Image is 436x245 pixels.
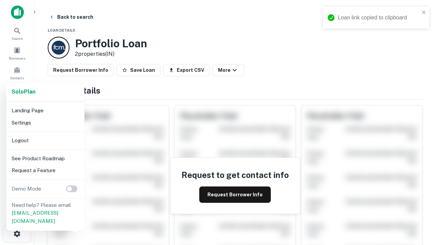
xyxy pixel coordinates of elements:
a: [EMAIL_ADDRESS][DOMAIN_NAME] [12,210,58,224]
a: SoloPlan [12,88,35,96]
strong: Solo Plan [12,88,35,95]
p: Need help? Please email [12,201,79,225]
div: Loan link copied to clipboard [338,14,420,22]
li: See Product Roadmap [9,152,82,165]
li: Landing Page [9,104,82,117]
li: Settings [9,117,82,129]
iframe: Chat Widget [402,191,436,223]
p: Demo Mode [9,185,44,193]
li: Request a Feature [9,164,82,177]
button: close [422,10,426,16]
li: Logout [9,134,82,147]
